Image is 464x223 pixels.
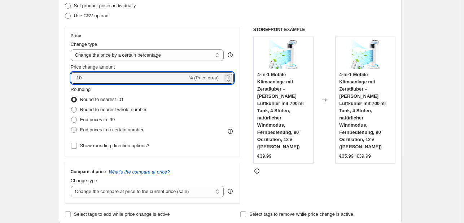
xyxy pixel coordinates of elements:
[80,143,149,148] span: Show rounding direction options?
[74,211,170,217] span: Select tags to add while price change is active
[339,153,354,160] div: €35.99
[351,40,380,69] img: 71ywUU4S1sL._AC_SL1500_80x.jpg
[71,64,115,70] span: Price change amount
[356,153,371,160] strike: €39.99
[253,27,396,32] h6: STOREFRONT EXAMPLE
[71,169,106,175] h3: Compare at price
[71,41,97,47] span: Change type
[71,87,91,92] span: Rounding
[189,75,219,80] span: % (Price drop)
[80,117,115,122] span: End prices in .99
[71,33,81,39] h3: Price
[249,211,353,217] span: Select tags to remove while price change is active
[74,13,109,18] span: Use CSV upload
[80,97,124,102] span: Round to nearest .01
[269,40,298,69] img: 71ywUU4S1sL._AC_SL1500_80x.jpg
[109,169,170,175] button: What's the compare at price?
[257,153,272,160] div: €39.99
[71,178,97,183] span: Change type
[74,3,136,8] span: Set product prices individually
[80,107,147,112] span: Round to nearest whole number
[339,72,386,149] span: 4‑in‑1 Mobile Klimaanlage mit Zerstäuber – [PERSON_NAME] Luftkühler mit 700 ml Tank, 4 Stufen, na...
[257,72,304,149] span: 4‑in‑1 Mobile Klimaanlage mit Zerstäuber – [PERSON_NAME] Luftkühler mit 700 ml Tank, 4 Stufen, na...
[227,51,234,58] div: help
[71,72,187,84] input: -15
[80,127,144,132] span: End prices in a certain number
[227,188,234,195] div: help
